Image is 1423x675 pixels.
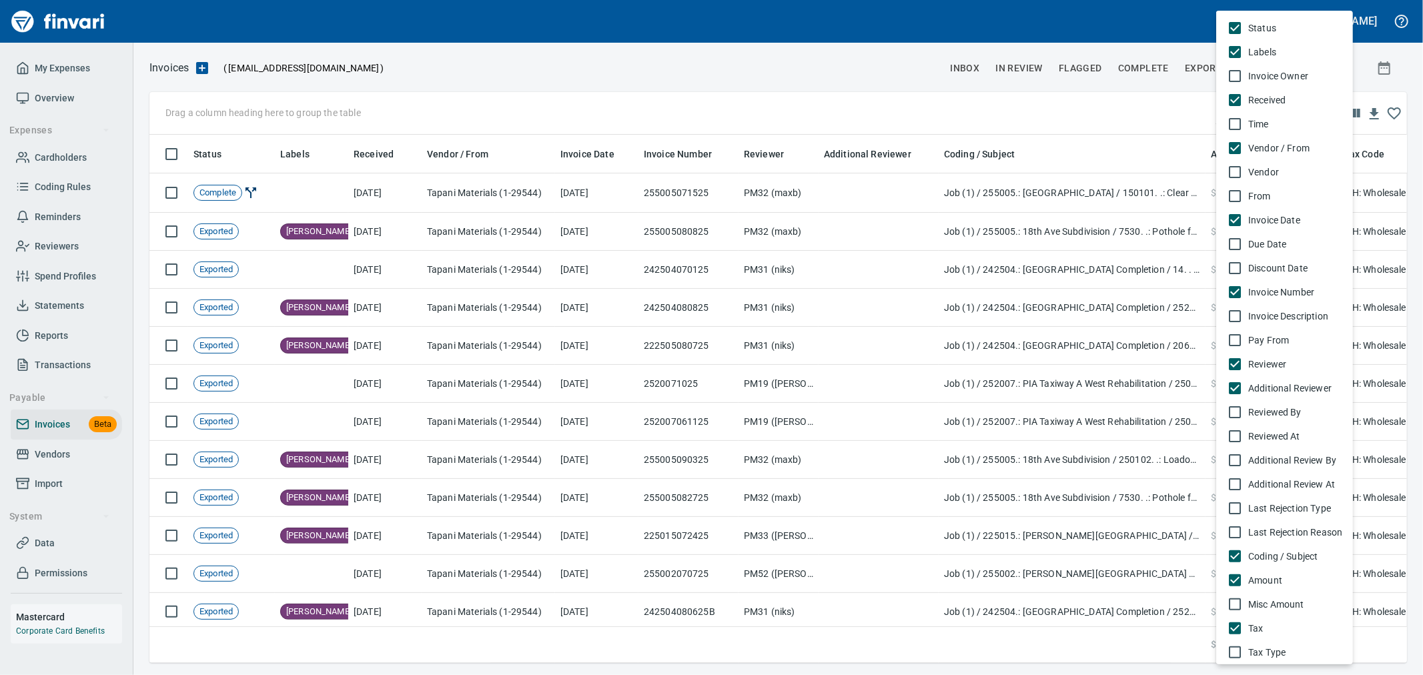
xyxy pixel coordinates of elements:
li: Reviewer [1216,352,1353,376]
span: Invoice Description [1248,309,1342,323]
li: Invoice Owner [1216,64,1353,88]
span: Additional Review At [1248,478,1342,491]
span: Vendor / From [1248,141,1342,155]
li: Invoice Description [1216,304,1353,328]
li: Labels [1216,40,1353,64]
span: Reviewer [1248,358,1342,371]
li: Additional Review By [1216,448,1353,472]
span: Received [1248,93,1342,107]
li: Reviewed At [1216,424,1353,448]
span: Additional Review By [1248,454,1342,467]
li: Tax Type [1216,640,1353,664]
li: Vendor / From [1216,136,1353,160]
span: Due Date [1248,237,1342,251]
li: Last Rejection Type [1216,496,1353,520]
span: Tax [1248,622,1342,635]
span: Status [1248,21,1342,35]
span: Reviewed At [1248,430,1342,443]
li: Misc Amount [1216,592,1353,616]
li: Pay From [1216,328,1353,352]
li: Discount Date [1216,256,1353,280]
li: Last Rejection Reason [1216,520,1353,544]
li: Due Date [1216,232,1353,256]
li: Time [1216,112,1353,136]
span: Invoice Owner [1248,69,1342,83]
li: Tax [1216,616,1353,640]
li: Status [1216,16,1353,40]
span: Last Rejection Type [1248,502,1342,515]
span: Time [1248,117,1342,131]
span: From [1248,189,1342,203]
span: Pay From [1248,333,1342,347]
span: Misc Amount [1248,598,1342,611]
span: Coding / Subject [1248,550,1342,563]
span: Vendor [1248,165,1342,179]
span: Discount Date [1248,261,1342,275]
li: Vendor [1216,160,1353,184]
span: Amount [1248,574,1342,587]
span: Additional Reviewer [1248,382,1342,395]
span: Invoice Date [1248,213,1342,227]
li: Invoice Date [1216,208,1353,232]
li: Additional Reviewer [1216,376,1353,400]
li: From [1216,184,1353,208]
span: Invoice Number [1248,285,1342,299]
li: Invoice Number [1216,280,1353,304]
li: Received [1216,88,1353,112]
li: Reviewed By [1216,400,1353,424]
span: Reviewed By [1248,406,1342,419]
li: Amount [1216,568,1353,592]
span: Last Rejection Reason [1248,526,1342,539]
li: Additional Review At [1216,472,1353,496]
span: Labels [1248,45,1342,59]
span: Tax Type [1248,646,1342,659]
li: Coding / Subject [1216,544,1353,568]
